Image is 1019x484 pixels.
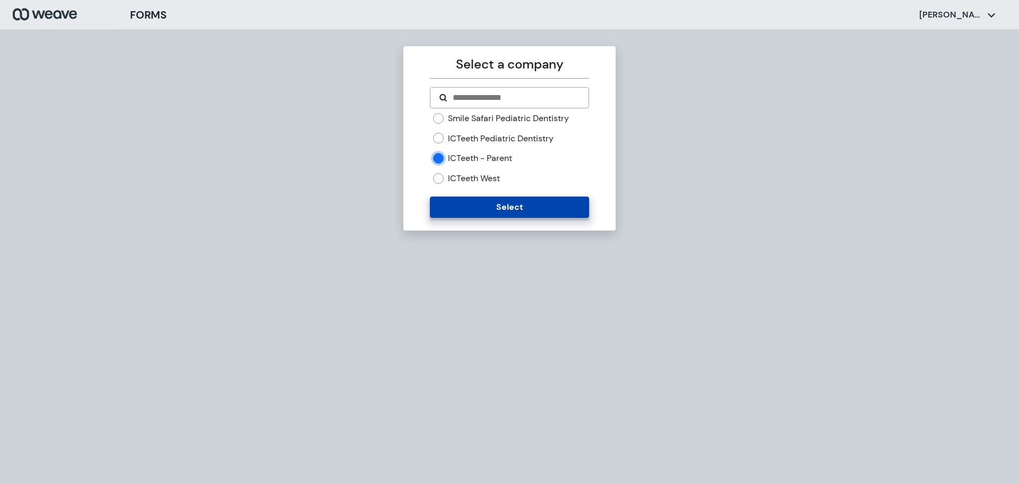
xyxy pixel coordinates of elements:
[430,55,589,74] p: Select a company
[448,173,500,184] label: ICTeeth West
[919,9,983,21] p: [PERSON_NAME]
[430,197,589,218] button: Select
[452,91,580,104] input: Search
[130,7,167,23] h3: FORMS
[448,113,569,124] label: Smile Safari Pediatric Dentistry
[448,152,512,164] label: ICTeeth - Parent
[448,133,554,145] label: ICTeeth Pediatric Dentistry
